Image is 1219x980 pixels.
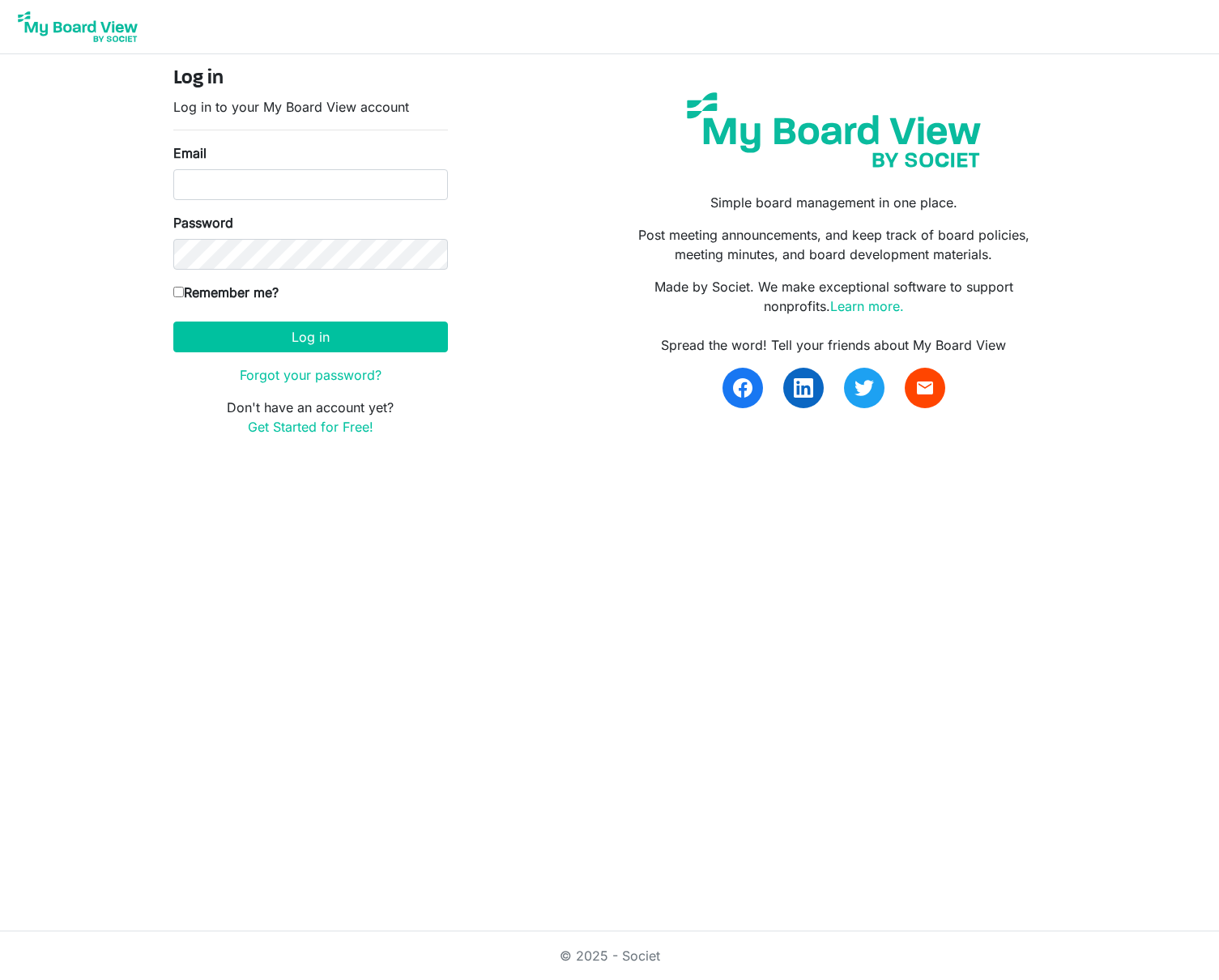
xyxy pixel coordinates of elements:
input: Remember me? [173,287,184,297]
img: linkedin.svg [794,378,813,398]
img: twitter.svg [855,378,874,398]
label: Remember me? [173,283,279,302]
a: © 2025 - Societ [560,948,660,964]
a: Forgot your password? [240,367,381,383]
a: Learn more. [830,298,904,314]
h4: Log in [173,67,448,91]
a: Get Started for Free! [248,419,373,435]
img: my-board-view-societ.svg [675,80,993,180]
p: Don't have an account yet? [173,398,448,437]
p: Made by Societ. We make exceptional software to support nonprofits. [621,277,1046,316]
img: facebook.svg [733,378,752,398]
label: Password [173,213,233,232]
div: Spread the word! Tell your friends about My Board View [621,335,1046,355]
label: Email [173,143,207,163]
p: Post meeting announcements, and keep track of board policies, meeting minutes, and board developm... [621,225,1046,264]
img: My Board View Logo [13,6,143,47]
a: email [905,368,945,408]
p: Simple board management in one place. [621,193,1046,212]
span: email [915,378,935,398]
p: Log in to your My Board View account [173,97,448,117]
button: Log in [173,322,448,352]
